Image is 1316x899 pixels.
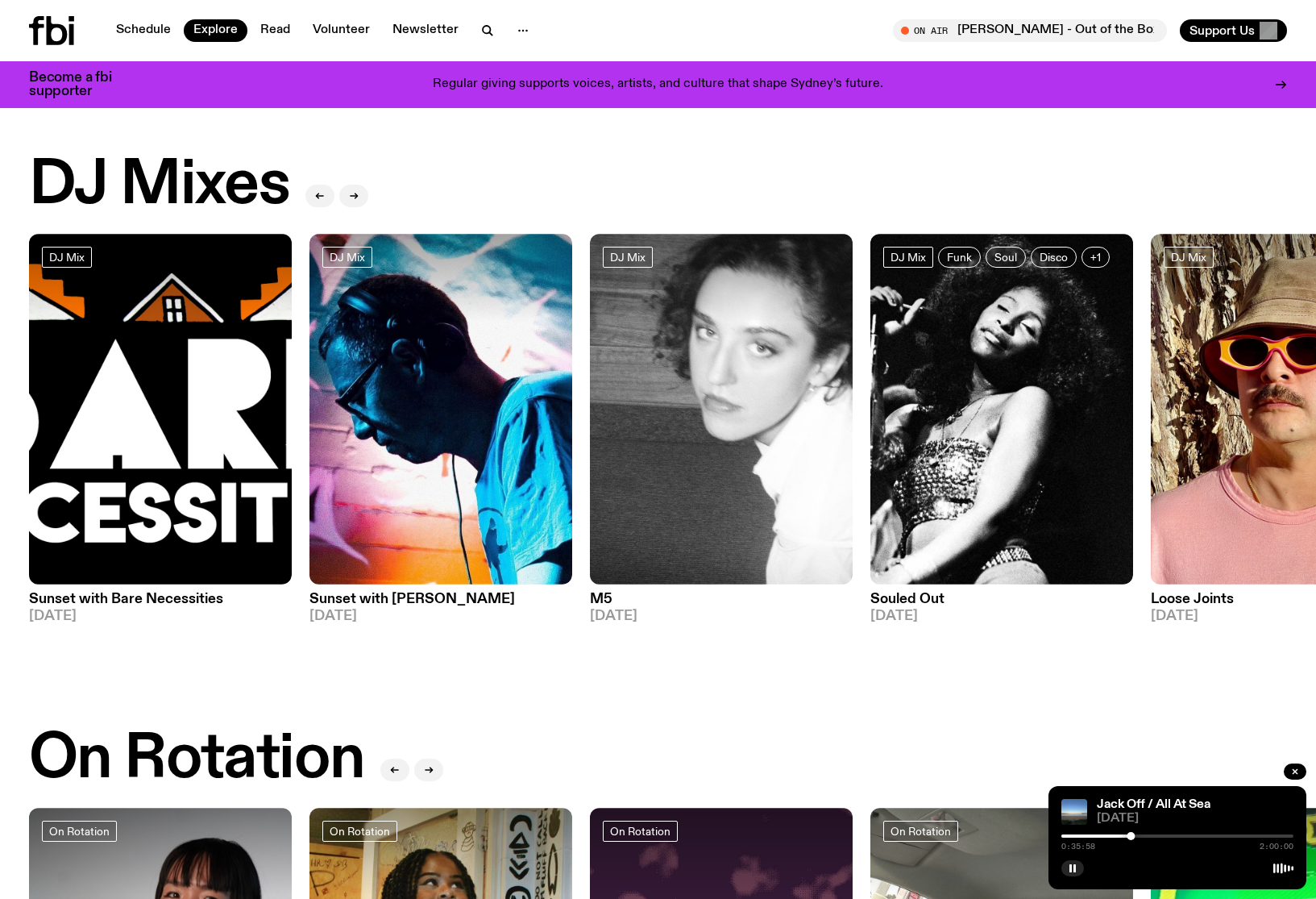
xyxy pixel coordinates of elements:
[1090,251,1101,263] span: +1
[1097,798,1210,811] a: Jack Off / All At Sea
[883,821,958,842] a: On Rotation
[986,247,1026,268] a: Soul
[1189,23,1255,38] span: Support Us
[49,251,85,263] span: DJ Mix
[1061,843,1095,851] span: 0:35:58
[1081,247,1110,268] button: +1
[29,593,292,606] h3: Sunset with Bare Necessities
[322,247,372,268] a: DJ Mix
[610,825,670,837] span: On Rotation
[1040,251,1068,263] span: Disco
[29,234,292,585] img: Bare Necessities
[49,825,110,837] span: On Rotation
[870,593,1133,606] h3: Souled Out
[610,251,646,263] span: DJ Mix
[383,19,468,42] a: Newsletter
[1260,843,1293,851] span: 2:00:00
[890,251,926,263] span: DJ Mix
[322,821,397,842] a: On Rotation
[590,585,853,623] a: M5[DATE]
[29,610,292,623] span: [DATE]
[106,19,181,42] a: Schedule
[1097,813,1293,825] span: [DATE]
[590,593,853,606] h3: M5
[303,19,380,42] a: Volunteer
[433,77,883,92] p: Regular giving supports voices, artists, and culture that shape Sydney’s future.
[29,585,292,623] a: Sunset with Bare Necessities[DATE]
[1031,247,1077,268] a: Disco
[251,19,300,42] a: Read
[870,610,1133,623] span: [DATE]
[309,585,572,623] a: Sunset with [PERSON_NAME][DATE]
[309,610,572,623] span: [DATE]
[42,247,92,268] a: DJ Mix
[1171,251,1206,263] span: DJ Mix
[890,825,951,837] span: On Rotation
[938,247,981,268] a: Funk
[883,247,933,268] a: DJ Mix
[590,234,853,585] img: A black and white photo of Lilly wearing a white blouse and looking up at the camera.
[309,234,572,585] img: Simon Caldwell stands side on, looking downwards. He has headphones on. Behind him is a brightly ...
[42,821,117,842] a: On Rotation
[870,585,1133,623] a: Souled Out[DATE]
[1164,247,1214,268] a: DJ Mix
[29,71,132,98] h3: Become a fbi supporter
[994,251,1017,263] span: Soul
[947,251,972,263] span: Funk
[29,729,364,790] h2: On Rotation
[330,251,365,263] span: DJ Mix
[309,593,572,606] h3: Sunset with [PERSON_NAME]
[1180,19,1287,42] button: Support Us
[590,610,853,623] span: [DATE]
[184,19,247,42] a: Explore
[29,155,289,216] h2: DJ Mixes
[893,19,1167,42] button: On Air[PERSON_NAME] - Out of the Box
[603,247,653,268] a: DJ Mix
[603,821,678,842] a: On Rotation
[330,825,390,837] span: On Rotation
